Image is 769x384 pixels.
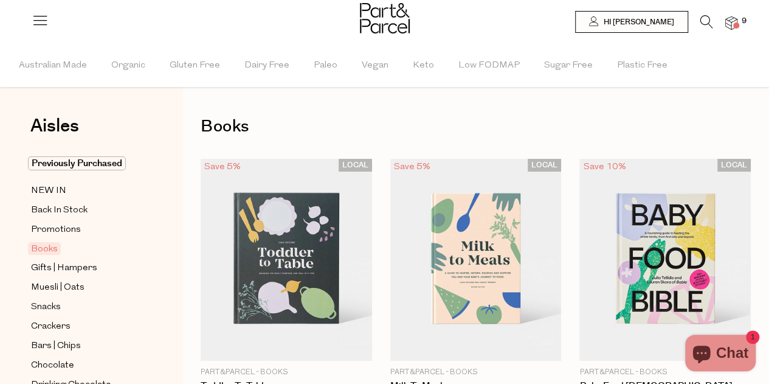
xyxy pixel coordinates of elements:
[717,159,751,172] span: LOCAL
[617,44,667,87] span: Plastic Free
[31,358,74,373] span: Chocolate
[339,159,372,172] span: LOCAL
[31,299,142,315] a: Snacks
[544,44,593,87] span: Sugar Free
[19,44,87,87] span: Australian Made
[31,183,142,198] a: NEW IN
[31,203,88,218] span: Back In Stock
[111,44,145,87] span: Organic
[31,358,142,373] a: Chocolate
[201,159,244,175] div: Save 5%
[314,44,337,87] span: Paleo
[390,367,562,378] p: Part&Parcel - Books
[31,223,81,237] span: Promotions
[362,44,388,87] span: Vegan
[28,156,126,170] span: Previously Purchased
[681,335,759,374] inbox-online-store-chat: Shopify online store chat
[725,16,737,29] a: 9
[30,113,79,139] span: Aisles
[739,16,750,27] span: 9
[31,319,142,334] a: Crackers
[31,280,142,295] a: Muesli | Oats
[31,222,142,237] a: Promotions
[31,300,61,315] span: Snacks
[201,113,751,141] h1: Books
[31,319,71,334] span: Crackers
[413,44,434,87] span: Keto
[579,159,629,175] div: Save 10%
[31,339,81,354] span: Bars | Chips
[201,159,372,361] img: Toddler to Table
[31,203,142,218] a: Back In Stock
[31,338,142,354] a: Bars | Chips
[360,3,410,33] img: Part&Parcel
[528,159,561,172] span: LOCAL
[575,11,688,33] a: Hi [PERSON_NAME]
[579,367,751,378] p: Part&Parcel - Books
[601,17,674,27] span: Hi [PERSON_NAME]
[201,367,372,378] p: Part&Parcel - Books
[31,184,66,198] span: NEW IN
[244,44,289,87] span: Dairy Free
[31,156,142,171] a: Previously Purchased
[31,281,84,295] span: Muesli | Oats
[31,260,142,276] a: Gifts | Hampers
[390,159,562,361] img: Milk to Meals
[579,159,751,361] img: Baby Food Bible
[170,44,220,87] span: Gluten Free
[28,242,61,255] span: Books
[31,261,97,276] span: Gifts | Hampers
[390,159,434,175] div: Save 5%
[31,242,142,256] a: Books
[30,117,79,147] a: Aisles
[458,44,520,87] span: Low FODMAP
